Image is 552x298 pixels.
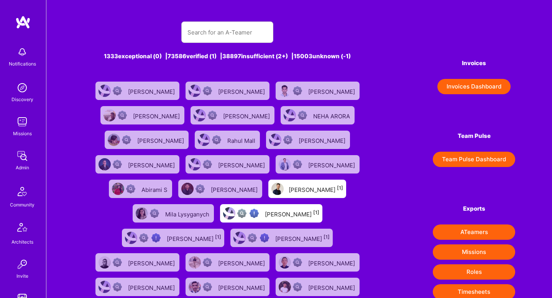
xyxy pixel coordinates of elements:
[165,208,211,218] div: Mila Lysyganych
[227,135,257,145] div: Rahul Mall
[181,183,194,195] img: User Avatar
[99,85,111,97] img: User Avatar
[308,159,356,169] div: [PERSON_NAME]
[15,15,31,29] img: logo
[106,177,175,201] a: User AvatarNot ScrubbedAbirami S
[223,110,271,120] div: [PERSON_NAME]
[218,282,266,292] div: [PERSON_NAME]
[273,152,363,177] a: User AvatarNot Scrubbed[PERSON_NAME]
[15,148,30,164] img: admin teamwork
[113,86,122,95] img: Not Scrubbed
[233,232,246,244] img: User Avatar
[203,160,212,169] img: Not Scrubbed
[182,79,273,103] a: User AvatarNot Scrubbed[PERSON_NAME]
[279,158,291,170] img: User Avatar
[128,282,176,292] div: [PERSON_NAME]
[263,128,353,152] a: User AvatarNot Scrubbed[PERSON_NAME]
[9,60,36,68] div: Notifications
[99,256,111,269] img: User Avatar
[113,282,122,291] img: Not Scrubbed
[265,177,349,201] a: User Avatar[PERSON_NAME][1]
[187,103,278,128] a: User AvatarNot Scrubbed[PERSON_NAME]
[308,257,356,267] div: [PERSON_NAME]
[16,164,29,172] div: Admin
[218,257,266,267] div: [PERSON_NAME]
[218,86,266,96] div: [PERSON_NAME]
[211,184,259,194] div: [PERSON_NAME]
[433,205,515,212] h4: Exports
[433,152,515,167] button: Team Pulse Dashboard
[203,282,212,291] img: Not Scrubbed
[293,282,302,291] img: Not Scrubbed
[284,109,296,121] img: User Avatar
[223,207,235,219] img: User Avatar
[212,135,221,144] img: Not Scrubbed
[128,257,176,267] div: [PERSON_NAME]
[182,250,273,275] a: User AvatarNot Scrubbed[PERSON_NAME]
[133,110,181,120] div: [PERSON_NAME]
[433,224,515,240] button: ATeamers
[119,226,227,250] a: User AvatarNot fully vettedHigh Potential User[PERSON_NAME][1]
[13,129,32,138] div: Missions
[175,177,265,201] a: User AvatarNot Scrubbed[PERSON_NAME]
[271,183,284,195] img: User Avatar
[293,258,302,267] img: Not Scrubbed
[130,201,217,226] a: User AvatarNot ScrubbedMila Lysyganych
[189,256,201,269] img: User Avatar
[112,183,124,195] img: User Avatar
[237,209,246,218] img: Not fully vetted
[182,152,273,177] a: User AvatarNot Scrubbed[PERSON_NAME]
[92,79,182,103] a: User AvatarNot Scrubbed[PERSON_NAME]
[203,86,212,95] img: Not Scrubbed
[137,135,186,145] div: [PERSON_NAME]
[299,135,347,145] div: [PERSON_NAME]
[217,201,325,226] a: User AvatarNot fully vettedHigh Potential User[PERSON_NAME][1]
[278,103,358,128] a: User AvatarNot ScrubbedNEHA ARORA
[113,160,122,169] img: Not Scrubbed
[293,160,302,169] img: Not Scrubbed
[273,79,363,103] a: User AvatarNot Scrubbed[PERSON_NAME]
[250,209,259,218] img: High Potential User
[13,182,31,201] img: Community
[198,134,210,146] img: User Avatar
[283,135,292,144] img: Not Scrubbed
[11,238,33,246] div: Architects
[433,264,515,280] button: Roles
[141,184,169,194] div: Abirami S
[10,201,34,209] div: Community
[279,85,291,97] img: User Avatar
[437,79,511,94] button: Invoices Dashboard
[126,184,135,193] img: Not Scrubbed
[128,86,176,96] div: [PERSON_NAME]
[265,208,319,218] div: [PERSON_NAME]
[203,258,212,267] img: Not Scrubbed
[136,207,148,219] img: User Avatar
[433,244,515,260] button: Missions
[293,86,302,95] img: Not Scrubbed
[433,60,515,67] h4: Invoices
[289,184,343,194] div: [PERSON_NAME]
[128,159,176,169] div: [PERSON_NAME]
[279,281,291,293] img: User Avatar
[275,233,330,243] div: [PERSON_NAME]
[260,233,269,242] img: High Potential User
[102,128,192,152] a: User AvatarNot Scrubbed[PERSON_NAME]
[248,233,257,242] img: Not fully vetted
[15,44,30,60] img: bell
[83,52,372,60] div: 1333 exceptional (0) | 73586 verified (1) | 38897 insufficient (2+) | 15003 unknown (-1)
[189,281,201,293] img: User Avatar
[194,109,206,121] img: User Avatar
[122,135,131,144] img: Not Scrubbed
[269,134,281,146] img: User Avatar
[279,256,291,269] img: User Avatar
[308,86,356,96] div: [PERSON_NAME]
[192,128,263,152] a: User AvatarNot ScrubbedRahul Mall
[218,159,266,169] div: [PERSON_NAME]
[97,103,187,128] a: User AvatarNot Scrubbed[PERSON_NAME]
[150,209,159,218] img: Not Scrubbed
[189,158,201,170] img: User Avatar
[15,114,30,129] img: teamwork
[118,111,127,120] img: Not Scrubbed
[337,185,343,191] sup: [1]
